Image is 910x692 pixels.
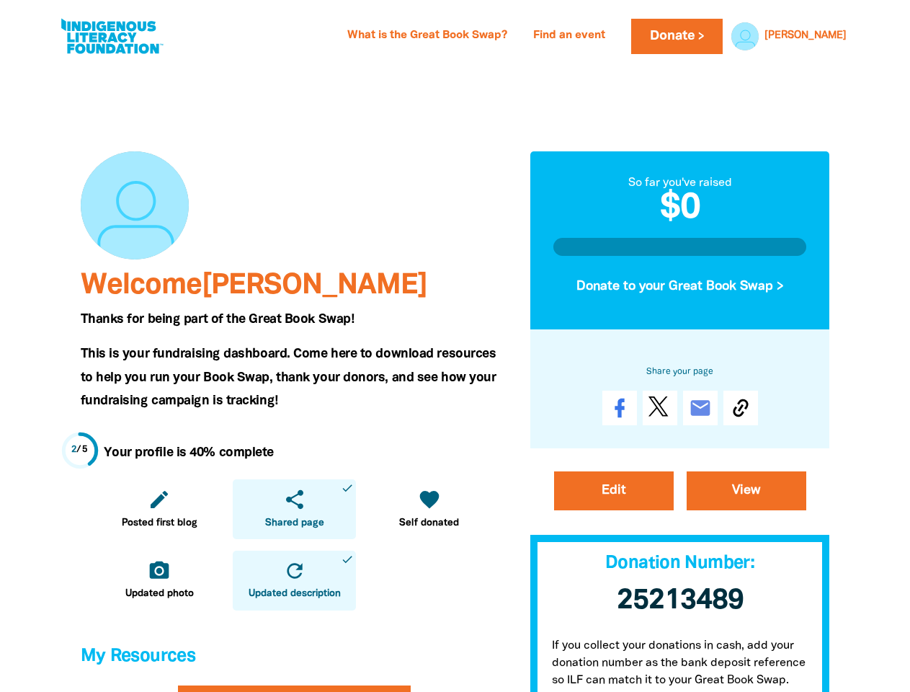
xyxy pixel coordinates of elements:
[553,174,807,192] div: So far you've raised
[525,25,614,48] a: Find an event
[689,396,712,420] i: email
[125,587,194,601] span: Updated photo
[81,348,496,407] span: This is your fundraising dashboard. Come here to download resources to help you run your Book Swa...
[233,479,356,539] a: shareShared pagedone
[554,471,674,510] a: Edit
[617,587,744,614] span: 25213489
[723,391,758,425] button: Copy Link
[764,31,847,41] a: [PERSON_NAME]
[98,551,221,611] a: camera_altUpdated photo
[71,445,77,454] span: 2
[104,447,274,458] strong: Your profile is 40% complete
[602,391,637,425] a: Share
[683,391,718,425] a: email
[148,559,171,582] i: camera_alt
[249,587,341,601] span: Updated description
[687,471,806,510] a: View
[367,479,491,539] a: favoriteSelf donated
[341,482,354,494] i: done
[233,551,356,611] a: refreshUpdated descriptiondone
[148,488,171,511] i: edit
[339,25,516,48] a: What is the Great Book Swap?
[81,314,354,325] span: Thanks for being part of the Great Book Swap!
[643,391,677,425] a: Post
[605,555,754,572] span: Donation Number:
[283,488,306,511] i: share
[631,19,722,54] a: Donate
[553,363,807,379] h6: Share your page
[283,559,306,582] i: refresh
[81,648,196,665] span: My Resources
[98,479,221,539] a: editPosted first blog
[399,516,459,531] span: Self donated
[71,443,88,457] div: / 5
[81,272,427,299] span: Welcome [PERSON_NAME]
[418,488,441,511] i: favorite
[122,516,197,531] span: Posted first blog
[341,553,354,566] i: done
[553,267,807,306] button: Donate to your Great Book Swap >
[265,516,324,531] span: Shared page
[553,192,807,226] h2: $0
